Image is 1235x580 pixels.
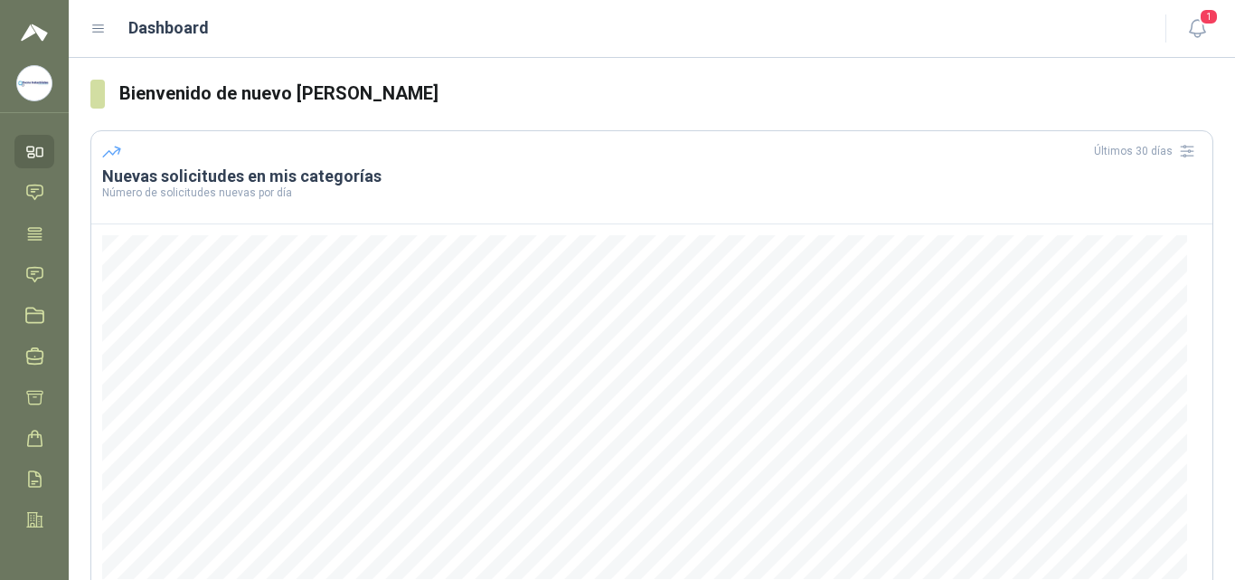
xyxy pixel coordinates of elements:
p: Número de solicitudes nuevas por día [102,187,1202,198]
h3: Bienvenido de nuevo [PERSON_NAME] [119,80,1213,108]
div: Últimos 30 días [1094,137,1202,166]
h1: Dashboard [128,15,209,41]
span: 1 [1199,8,1219,25]
button: 1 [1181,13,1213,45]
img: Company Logo [17,66,52,100]
img: Logo peakr [21,22,48,43]
h3: Nuevas solicitudes en mis categorías [102,166,1202,187]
